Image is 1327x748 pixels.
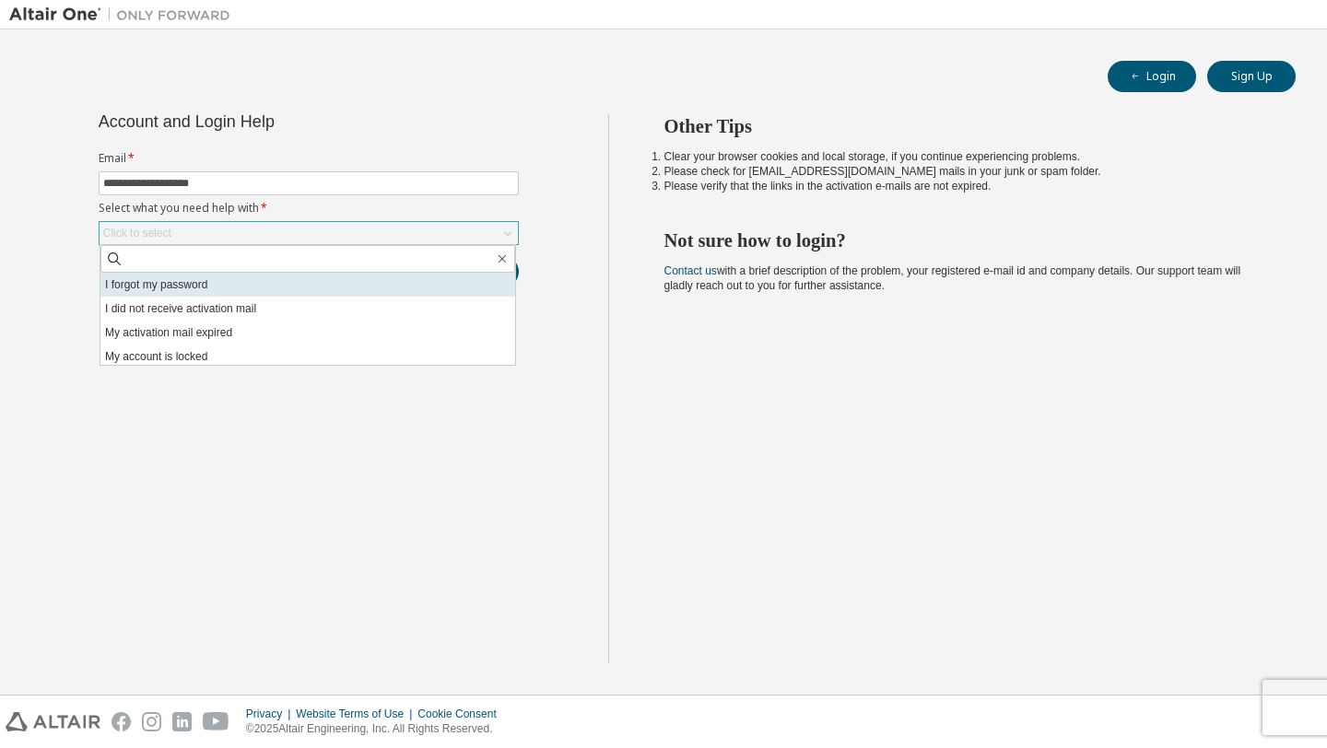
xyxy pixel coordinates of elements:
div: Click to select [103,226,171,240]
img: facebook.svg [112,712,131,731]
img: altair_logo.svg [6,712,100,731]
div: Website Terms of Use [296,707,417,721]
h2: Other Tips [664,114,1263,138]
img: youtube.svg [203,712,229,731]
span: with a brief description of the problem, your registered e-mail id and company details. Our suppo... [664,264,1241,292]
label: Email [99,151,519,166]
div: Click to select [100,222,518,244]
div: Account and Login Help [99,114,435,129]
li: Please verify that the links in the activation e-mails are not expired. [664,179,1263,193]
a: Contact us [664,264,717,277]
li: Please check for [EMAIL_ADDRESS][DOMAIN_NAME] mails in your junk or spam folder. [664,164,1263,179]
label: Select what you need help with [99,201,519,216]
img: Altair One [9,6,240,24]
img: linkedin.svg [172,712,192,731]
button: Sign Up [1207,61,1296,92]
img: instagram.svg [142,712,161,731]
li: I forgot my password [100,273,515,297]
div: Privacy [246,707,296,721]
div: Cookie Consent [417,707,507,721]
li: Clear your browser cookies and local storage, if you continue experiencing problems. [664,149,1263,164]
h2: Not sure how to login? [664,228,1263,252]
p: © 2025 Altair Engineering, Inc. All Rights Reserved. [246,721,508,737]
button: Login [1108,61,1196,92]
